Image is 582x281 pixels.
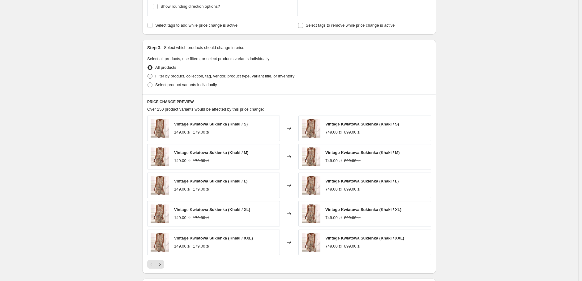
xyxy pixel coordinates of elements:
p: Select which products should change in price [164,45,244,51]
span: Select product variants individually [155,82,217,87]
img: 11_3abb7c81-ef47-4d5e-897f-fea56bca588d_80x.jpg [302,119,320,138]
div: 749.00 zł [325,243,342,249]
span: Show rounding direction options? [160,4,220,9]
span: Select tags to add while price change is active [155,23,238,28]
strike: 179.00 zł [193,129,209,135]
strike: 899.00 zł [344,129,361,135]
strike: 179.00 zł [193,158,209,164]
span: Vintage Kwiatowa Sukienka (Khaki / XL) [325,207,401,212]
span: Vintage Kwiatowa Sukienka (Khaki / S) [174,122,248,126]
div: 749.00 zł [325,158,342,164]
span: Vintage Kwiatowa Sukienka (Khaki / L) [174,179,247,183]
strike: 179.00 zł [193,243,209,249]
nav: Pagination [147,260,164,269]
span: Vintage Kwiatowa Sukienka (Khaki / XXL) [325,236,404,240]
strike: 179.00 zł [193,186,209,192]
span: Filter by product, collection, tag, vendor, product type, variant title, or inventory [155,74,294,78]
img: 11_3abb7c81-ef47-4d5e-897f-fea56bca588d_80x.jpg [302,204,320,223]
img: 11_3abb7c81-ef47-4d5e-897f-fea56bca588d_80x.jpg [151,147,169,166]
div: 149.00 zł [174,186,190,192]
span: Vintage Kwiatowa Sukienka (Khaki / L) [325,179,399,183]
span: Over 250 product variants would be affected by this price change: [147,107,264,112]
strike: 899.00 zł [344,158,361,164]
div: 149.00 zł [174,215,190,221]
img: 11_3abb7c81-ef47-4d5e-897f-fea56bca588d_80x.jpg [151,176,169,195]
button: Next [156,260,164,269]
div: 749.00 zł [325,129,342,135]
img: 11_3abb7c81-ef47-4d5e-897f-fea56bca588d_80x.jpg [151,204,169,223]
div: 749.00 zł [325,215,342,221]
strike: 179.00 zł [193,215,209,221]
img: 11_3abb7c81-ef47-4d5e-897f-fea56bca588d_80x.jpg [302,233,320,252]
span: Vintage Kwiatowa Sukienka (Khaki / M) [325,150,400,155]
span: Vintage Kwiatowa Sukienka (Khaki / S) [325,122,399,126]
strike: 899.00 zł [344,243,361,249]
div: 149.00 zł [174,243,190,249]
img: 11_3abb7c81-ef47-4d5e-897f-fea56bca588d_80x.jpg [302,147,320,166]
div: 149.00 zł [174,129,190,135]
div: 749.00 zł [325,186,342,192]
div: 149.00 zł [174,158,190,164]
span: Vintage Kwiatowa Sukienka (Khaki / XL) [174,207,250,212]
img: 11_3abb7c81-ef47-4d5e-897f-fea56bca588d_80x.jpg [151,233,169,252]
span: Select tags to remove while price change is active [306,23,395,28]
strike: 899.00 zł [344,186,361,192]
h6: PRICE CHANGE PREVIEW [147,99,431,104]
h2: Step 3. [147,45,161,51]
img: 11_3abb7c81-ef47-4d5e-897f-fea56bca588d_80x.jpg [151,119,169,138]
strike: 899.00 zł [344,215,361,221]
span: Vintage Kwiatowa Sukienka (Khaki / XXL) [174,236,253,240]
span: All products [155,65,176,70]
span: Select all products, use filters, or select products variants individually [147,56,269,61]
span: Vintage Kwiatowa Sukienka (Khaki / M) [174,150,248,155]
img: 11_3abb7c81-ef47-4d5e-897f-fea56bca588d_80x.jpg [302,176,320,195]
